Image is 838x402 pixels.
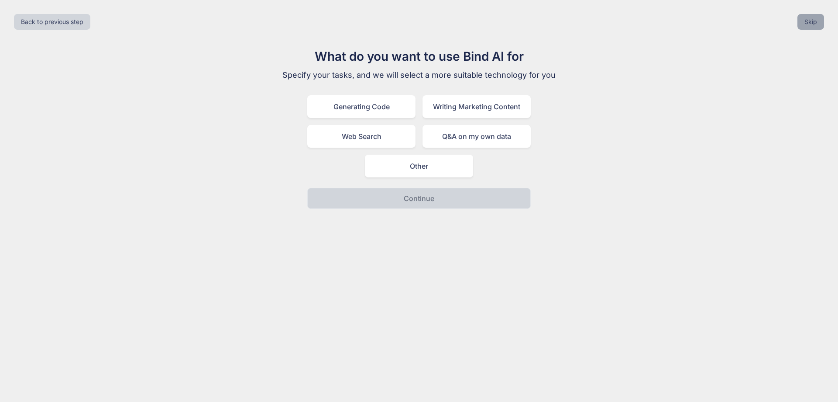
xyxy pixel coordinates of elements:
button: Back to previous step [14,14,90,30]
p: Specify your tasks, and we will select a more suitable technology for you [272,69,566,81]
div: Web Search [307,125,416,148]
div: Q&A on my own data [422,125,531,148]
div: Writing Marketing Content [422,95,531,118]
button: Continue [307,188,531,209]
h1: What do you want to use Bind AI for [272,47,566,66]
div: Other [365,155,473,177]
p: Continue [404,193,434,204]
button: Skip [797,14,824,30]
div: Generating Code [307,95,416,118]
